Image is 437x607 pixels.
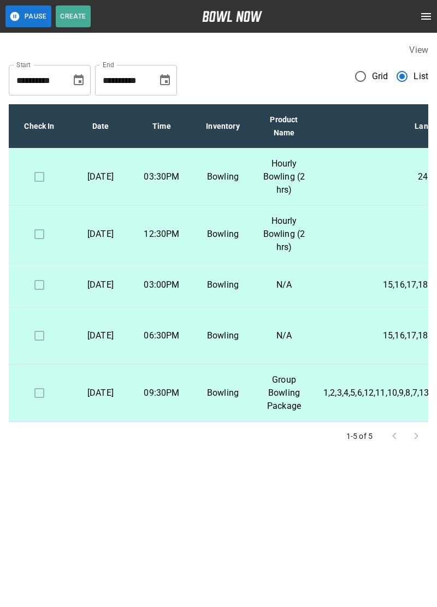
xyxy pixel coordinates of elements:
[140,278,184,291] p: 03:00PM
[201,170,245,183] p: Bowling
[131,104,192,148] th: Time
[346,431,373,442] p: 1-5 of 5
[262,329,306,342] p: N/A
[372,70,388,83] span: Grid
[414,70,428,83] span: List
[262,278,306,291] p: N/A
[68,69,90,91] button: Choose date, selected date is Aug 31, 2025
[56,5,91,27] button: Create
[201,228,245,241] p: Bowling
[140,386,184,400] p: 09:30PM
[201,386,245,400] p: Bowling
[5,5,51,27] button: Pause
[201,329,245,342] p: Bowling
[415,5,437,27] button: open drawer
[9,104,70,148] th: Check In
[140,329,184,342] p: 06:30PM
[140,170,184,183] p: 03:30PM
[253,104,315,148] th: Product Name
[262,157,306,197] p: Hourly Bowling (2 hrs)
[201,278,245,291] p: Bowling
[154,69,176,91] button: Choose date, selected date is Sep 30, 2025
[79,228,122,241] p: [DATE]
[202,11,262,22] img: logo
[79,329,122,342] p: [DATE]
[70,104,131,148] th: Date
[262,215,306,254] p: Hourly Bowling (2 hrs)
[192,104,253,148] th: Inventory
[262,373,306,413] p: Group Bowling Package
[79,278,122,291] p: [DATE]
[140,228,184,241] p: 12:30PM
[409,45,428,55] label: View
[79,386,122,400] p: [DATE]
[79,170,122,183] p: [DATE]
